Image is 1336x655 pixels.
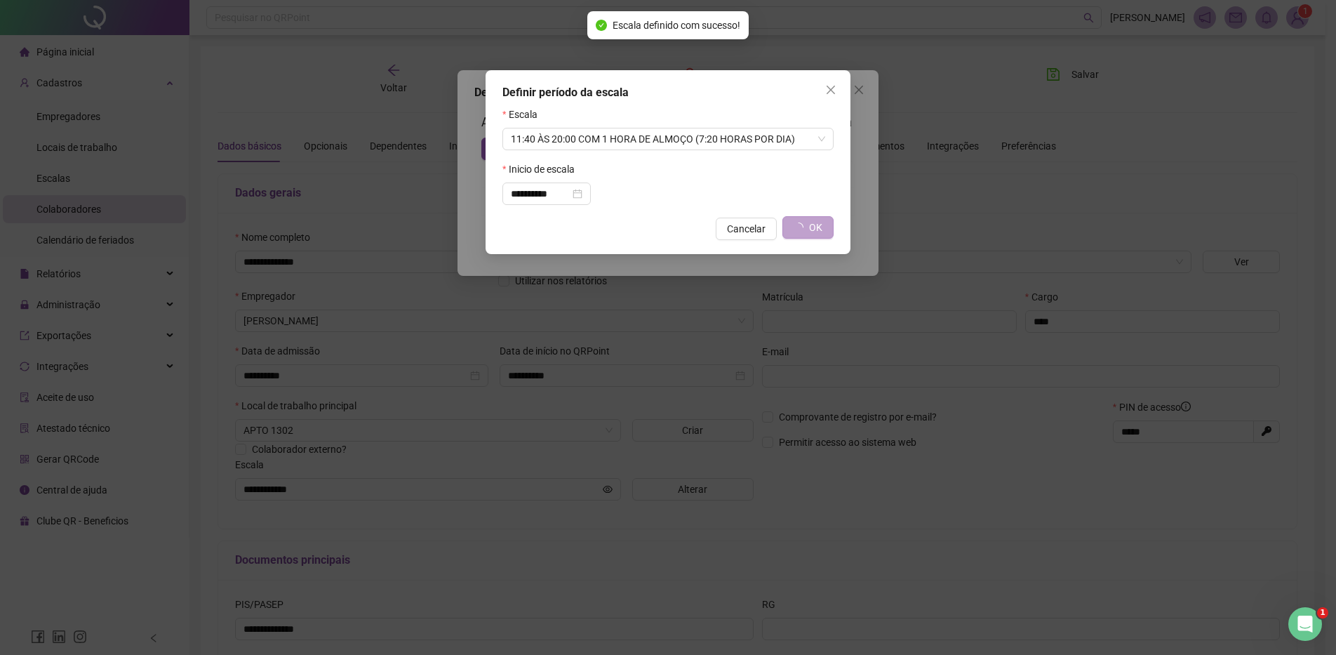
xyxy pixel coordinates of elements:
label: Escala [502,107,547,122]
span: 11:40 ÀS 20:00 COM 1 HORA DE ALMOÇO (7:20 HORAS POR DIA) [511,128,825,150]
span: 1 [1317,607,1328,618]
iframe: Intercom live chat [1288,607,1322,641]
span: Cancelar [727,221,766,237]
button: Cancelar [716,218,777,240]
label: Inicio de escala [502,161,584,177]
span: OK [809,220,822,235]
span: close [825,84,836,95]
span: check-circle [596,20,607,31]
span: Escala definido com sucesso! [613,18,740,33]
div: Definir período da escala [502,84,834,101]
span: loading [794,223,803,232]
button: OK [782,216,834,239]
button: Close [820,79,842,101]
